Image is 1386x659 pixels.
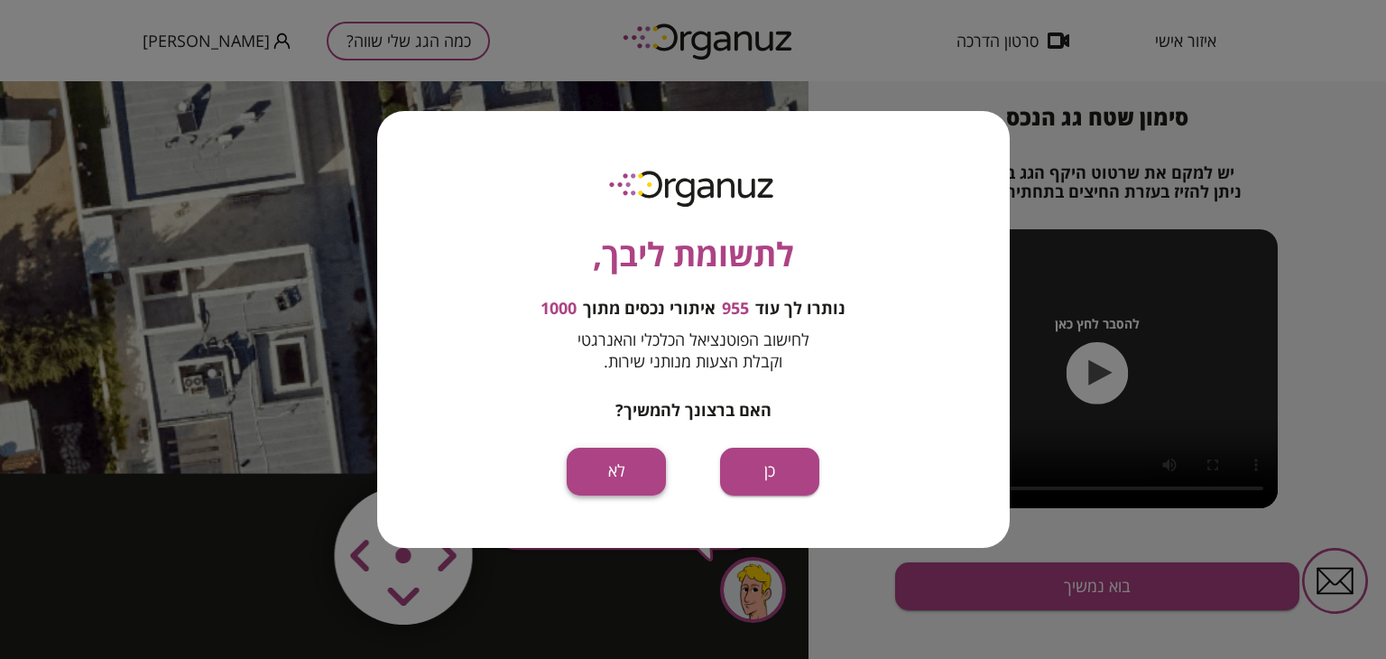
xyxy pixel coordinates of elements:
[577,329,809,372] span: לחישוב הפוטנציאל הכלכלי והאנרגטי וקבלת הצעות מנותני שירות.
[458,31,688,85] button: הוספת פוליגון
[720,448,819,496] button: כן
[297,367,513,583] img: vector-smart-object-copy.png
[593,230,794,279] span: לתשומת ליבך,
[541,299,577,319] span: 1000
[722,299,749,319] span: 955
[583,299,716,319] span: איתורי נכסים מתוך
[755,299,845,319] span: נותרו לך עוד
[615,399,772,421] span: האם ברצונך להמשיך?
[596,163,790,211] img: logo
[567,448,666,496] button: לא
